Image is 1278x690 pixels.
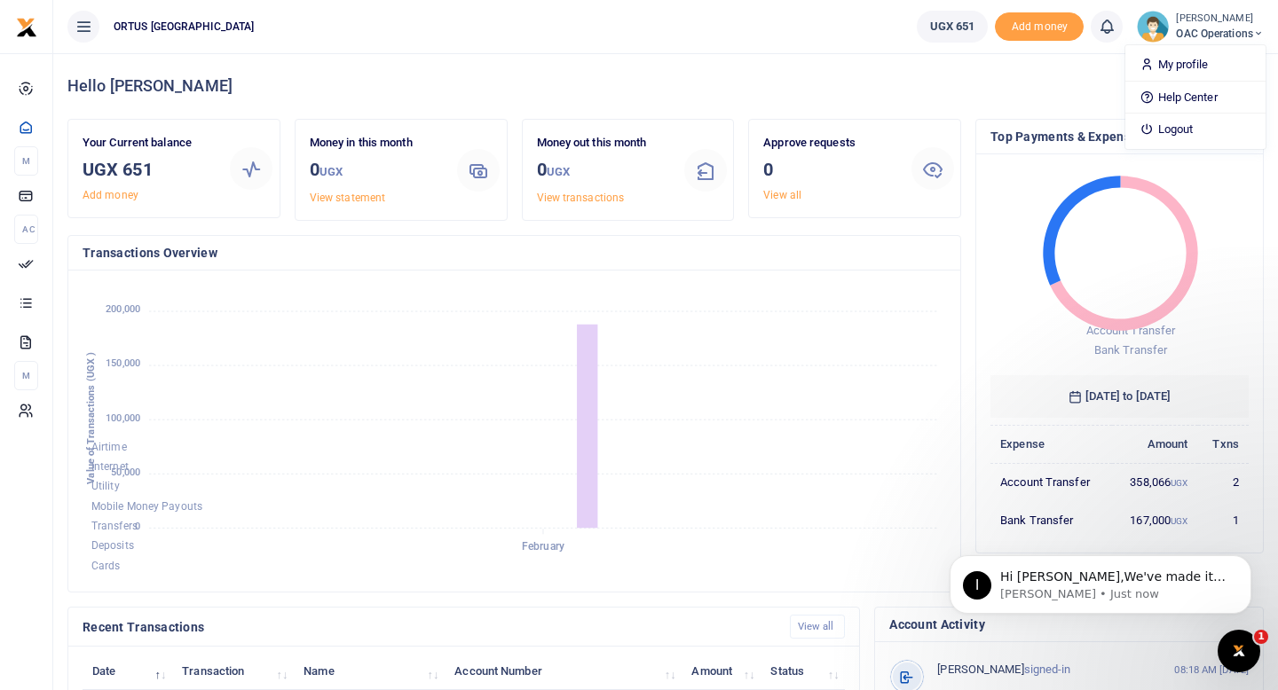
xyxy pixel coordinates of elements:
th: Amount [1112,425,1198,463]
a: profile-user [PERSON_NAME] OAC Operations [1137,11,1264,43]
th: Status: activate to sort column ascending [761,652,845,690]
span: Bank Transfer [1094,343,1167,357]
a: Add money [995,19,1084,32]
td: 1 [1198,501,1249,538]
a: View statement [310,192,385,204]
h4: Transactions Overview [83,243,946,263]
p: Message from Ibrahim, sent Just now [77,68,306,84]
span: OAC Operations [1176,26,1264,42]
tspan: 50,000 [111,467,140,478]
li: Toup your wallet [995,12,1084,42]
text: Value of Transactions (UGX ) [85,352,97,484]
tspan: 0 [135,521,140,532]
img: logo-small [16,17,37,38]
a: View all [790,615,846,639]
td: Bank Transfer [990,501,1112,538]
p: Money out this month [537,134,670,153]
h3: 0 [310,156,443,185]
span: UGX 651 [930,18,975,35]
span: Cards [91,560,121,572]
li: M [14,146,38,176]
span: ORTUS [GEOGRAPHIC_DATA] [106,19,261,35]
p: signed-in [937,661,1171,679]
li: M [14,361,38,390]
tspan: 100,000 [106,412,140,424]
span: 1 [1254,630,1268,644]
p: Approve requests [763,134,896,153]
small: UGX [1171,516,1187,526]
iframe: Intercom notifications message [923,518,1278,642]
small: UGX [319,165,343,178]
h3: 0 [537,156,670,185]
h6: [DATE] to [DATE] [990,375,1249,418]
td: 358,066 [1112,463,1198,501]
small: UGX [1171,478,1187,488]
tspan: 200,000 [106,304,140,316]
h4: Hello [PERSON_NAME] [67,76,1264,96]
span: Mobile Money Payouts [91,500,202,513]
a: View all [763,189,801,201]
td: Account Transfer [990,463,1112,501]
small: UGX [547,165,570,178]
span: Utility [91,481,120,493]
th: Account Number: activate to sort column ascending [445,652,682,690]
tspan: 150,000 [106,358,140,370]
th: Transaction: activate to sort column ascending [172,652,294,690]
a: View transactions [537,192,625,204]
h4: Top Payments & Expenses [990,127,1249,146]
h3: 0 [763,156,896,183]
small: [PERSON_NAME] [1176,12,1264,27]
p: Your Current balance [83,134,216,153]
h4: Recent Transactions [83,617,776,637]
span: Internet [91,460,129,473]
a: Help Center [1125,85,1266,110]
th: Date: activate to sort column descending [83,652,172,690]
th: Expense [990,425,1112,463]
span: [PERSON_NAME] [937,663,1023,676]
td: 2 [1198,463,1249,501]
img: profile-user [1137,11,1169,43]
span: Transfers [91,520,138,532]
span: Airtime [91,441,127,453]
iframe: Intercom live chat [1218,630,1260,672]
h4: Account Activity [889,615,1249,634]
td: 167,000 [1112,501,1198,538]
th: Txns [1198,425,1249,463]
li: Ac [14,215,38,244]
th: Name: activate to sort column ascending [294,652,445,690]
a: My profile [1125,52,1266,77]
li: Wallet ballance [910,11,996,43]
p: Money in this month [310,134,443,153]
span: Deposits [91,540,134,553]
small: 08:18 AM [DATE] [1174,663,1249,678]
a: logo-small logo-large logo-large [16,20,37,33]
tspan: February [522,541,564,553]
a: UGX 651 [917,11,989,43]
a: Logout [1125,117,1266,142]
h3: UGX 651 [83,156,216,183]
span: Add money [995,12,1084,42]
span: Account Transfer [1086,324,1176,337]
span: Hi [PERSON_NAME],We've made it easier to get support! Use this chat to connect with our team in r... [77,51,304,137]
a: Add money [83,189,138,201]
th: Amount: activate to sort column ascending [682,652,761,690]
